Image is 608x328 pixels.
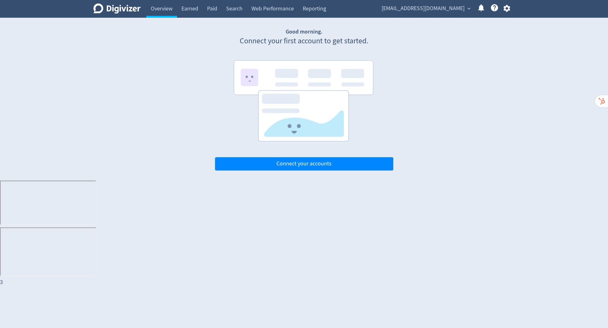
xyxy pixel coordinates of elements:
span: [EMAIL_ADDRESS][DOMAIN_NAME] [382,3,465,14]
span: Connect your accounts [276,161,332,167]
button: [EMAIL_ADDRESS][DOMAIN_NAME] [379,3,472,14]
h1: Good morning. [215,28,393,36]
p: Connect your first account to get started. [215,36,393,46]
span: expand_more [466,6,472,11]
button: Connect your accounts [215,157,393,170]
a: Connect your accounts [215,160,393,167]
